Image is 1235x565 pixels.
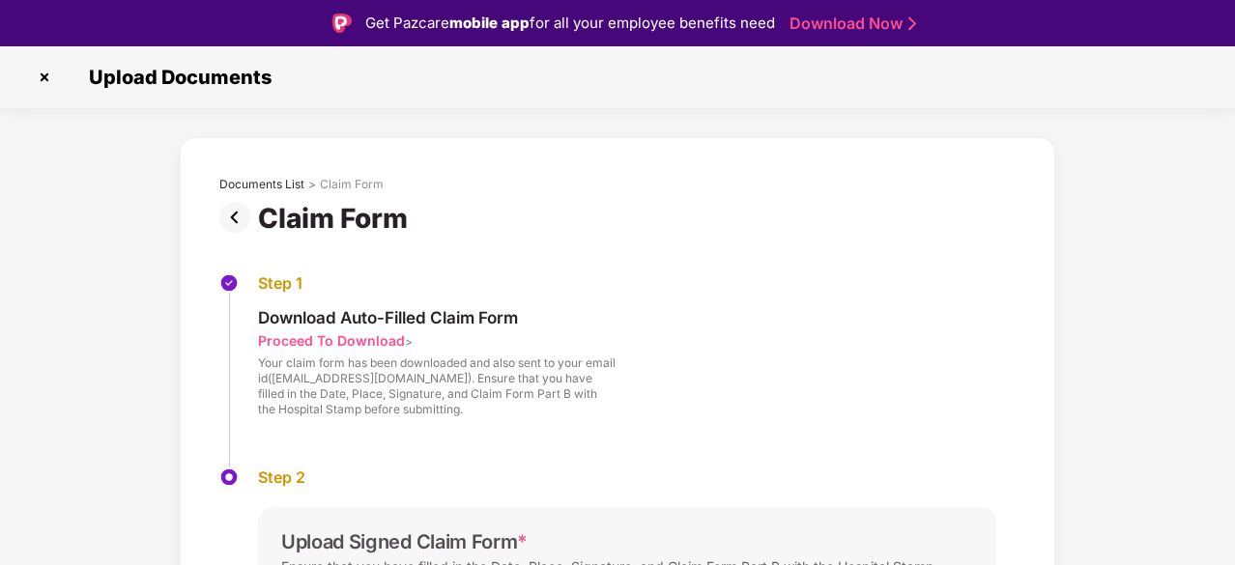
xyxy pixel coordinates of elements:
div: Step 1 [258,273,616,294]
img: svg+xml;base64,PHN2ZyBpZD0iU3RlcC1BY3RpdmUtMzJ4MzIiIHhtbG5zPSJodHRwOi8vd3d3LnczLm9yZy8yMDAwL3N2Zy... [219,467,239,487]
div: Download Auto-Filled Claim Form [258,307,616,328]
div: Upload Signed Claim Form [281,530,528,553]
img: svg+xml;base64,PHN2ZyBpZD0iQ3Jvc3MtMzJ4MzIiIHhtbG5zPSJodHRwOi8vd3d3LnczLm9yZy8yMDAwL3N2ZyIgd2lkdG... [29,62,60,93]
div: Step 2 [258,467,996,488]
img: svg+xml;base64,PHN2ZyBpZD0iUHJldi0zMngzMiIgeG1sbnM9Imh0dHA6Ly93d3cudzMub3JnLzIwMDAvc3ZnIiB3aWR0aD... [219,202,258,233]
div: Claim Form [320,177,384,192]
img: Stroke [908,14,916,34]
img: Logo [332,14,352,33]
div: > [308,177,316,192]
img: svg+xml;base64,PHN2ZyBpZD0iU3RlcC1Eb25lLTMyeDMyIiB4bWxucz0iaHR0cDovL3d3dy53My5vcmcvMjAwMC9zdmciIH... [219,273,239,293]
strong: mobile app [449,14,530,32]
span: > [405,334,413,349]
a: Download Now [790,14,910,34]
div: Get Pazcare for all your employee benefits need [365,12,775,35]
div: Proceed To Download [258,331,405,350]
div: Your claim form has been downloaded and also sent to your email id([EMAIL_ADDRESS][DOMAIN_NAME]).... [258,355,616,417]
div: Claim Form [258,202,416,235]
span: Upload Documents [70,66,281,89]
div: Documents List [219,177,304,192]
